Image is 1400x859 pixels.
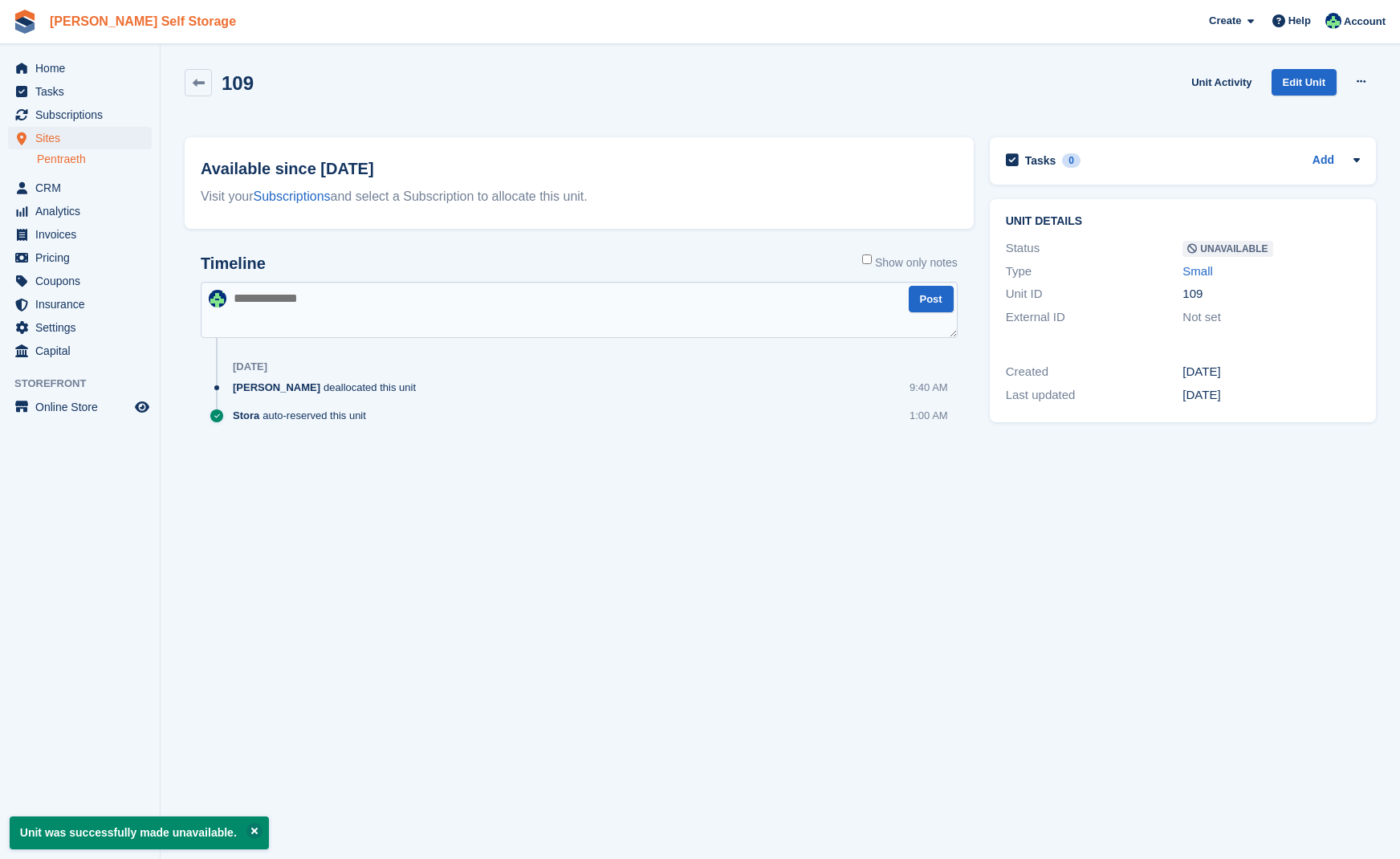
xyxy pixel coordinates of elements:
[909,286,954,312] button: Post
[1344,14,1386,30] span: Account
[35,80,132,103] span: Tasks
[8,316,152,339] a: menu
[8,177,152,199] a: menu
[1006,285,1183,303] div: Unit ID
[201,254,266,273] h2: Timeline
[233,380,424,395] div: deallocated this unit
[8,223,152,246] a: menu
[14,376,160,392] span: Storefront
[35,177,132,199] span: CRM
[1272,69,1337,96] a: Edit Unit
[132,397,152,417] a: Preview store
[8,104,152,126] a: menu
[35,293,132,316] span: Insurance
[1182,386,1360,405] div: [DATE]
[43,8,242,35] a: [PERSON_NAME] Self Storage
[1182,363,1360,381] div: [DATE]
[35,340,132,362] span: Capital
[1006,308,1183,327] div: External ID
[8,127,152,149] a: menu
[1312,152,1334,170] a: Add
[910,380,948,395] div: 9:40 AM
[35,57,132,79] span: Home
[1006,363,1183,381] div: Created
[35,200,132,222] span: Analytics
[1182,285,1360,303] div: 109
[233,408,374,423] div: auto-reserved this unit
[201,187,958,206] div: Visit your and select a Subscription to allocate this unit.
[1288,13,1311,29] span: Help
[1182,241,1272,257] span: Unavailable
[1006,239,1183,258] div: Status
[8,57,152,79] a: menu
[862,254,958,271] label: Show only notes
[233,380,320,395] span: [PERSON_NAME]
[35,246,132,269] span: Pricing
[13,10,37,34] img: stora-icon-8386f47178a22dfd0bd8f6a31ec36ba5ce8667c1dd55bd0f319d3a0aa187defe.svg
[910,408,948,423] div: 1:00 AM
[10,816,269,849] p: Unit was successfully made unavailable.
[1025,153,1056,168] h2: Tasks
[1006,386,1183,405] div: Last updated
[8,80,152,103] a: menu
[1006,263,1183,281] div: Type
[233,408,259,423] span: Stora
[233,360,267,373] div: [DATE]
[1185,69,1258,96] a: Unit Activity
[8,200,152,222] a: menu
[37,152,152,167] a: Pentraeth
[8,246,152,269] a: menu
[1006,215,1360,228] h2: Unit details
[201,157,958,181] h2: Available since [DATE]
[222,72,254,94] h2: 109
[35,316,132,339] span: Settings
[8,396,152,418] a: menu
[1182,308,1360,327] div: Not set
[8,340,152,362] a: menu
[1062,153,1081,168] div: 0
[35,396,132,418] span: Online Store
[254,189,331,203] a: Subscriptions
[1182,264,1213,278] a: Small
[8,293,152,316] a: menu
[35,223,132,246] span: Invoices
[35,104,132,126] span: Subscriptions
[862,254,872,264] input: Show only notes
[1325,13,1341,29] img: Dafydd Pritchard
[35,270,132,292] span: Coupons
[209,290,226,307] img: Dafydd Pritchard
[8,270,152,292] a: menu
[35,127,132,149] span: Sites
[1209,13,1241,29] span: Create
